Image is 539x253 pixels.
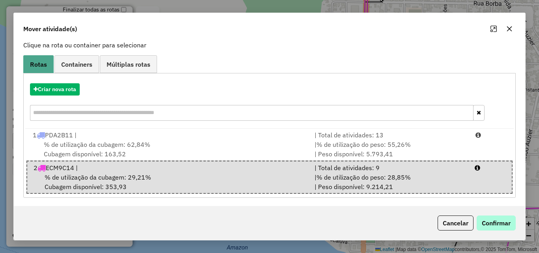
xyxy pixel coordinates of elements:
[477,216,516,231] button: Confirmar
[61,61,92,67] span: Containers
[23,24,77,34] span: Mover atividade(s)
[23,40,146,50] label: Clique na rota ou container para selecionar
[316,173,411,181] span: % de utilização do peso: 28,85%
[310,163,470,172] div: | Total de atividades: 9
[45,173,151,181] span: % de utilização da cubagem: 29,21%
[310,130,471,140] div: | Total de atividades: 13
[28,130,310,140] div: 1 PDA2B11 |
[487,22,500,35] button: Maximize
[475,132,481,138] i: Porcentagens após mover as atividades: Cubagem: 74,77% Peso: 65,47%
[28,140,310,159] div: Cubagem disponível: 163,52
[29,172,309,191] div: Cubagem disponível: 353,93
[44,141,150,148] span: % de utilização da cubagem: 62,84%
[316,141,411,148] span: % de utilização do peso: 55,26%
[29,163,309,172] div: 2 ECM9C14 |
[310,140,471,159] div: | | Peso disponível: 5.793,41
[475,165,480,171] i: Porcentagens após mover as atividades: Cubagem: 39,72% Peso: 39,05%
[30,61,47,67] span: Rotas
[30,83,80,96] button: Criar nova rota
[310,172,470,191] div: | | Peso disponível: 9.214,21
[438,216,473,231] button: Cancelar
[107,61,150,67] span: Múltiplas rotas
